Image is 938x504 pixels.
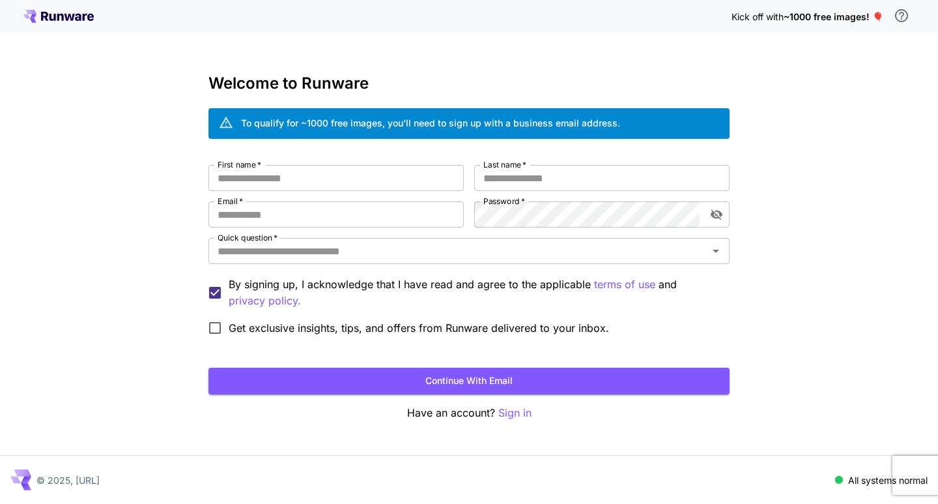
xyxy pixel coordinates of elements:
[888,3,915,29] button: In order to qualify for free credit, you need to sign up with a business email address and click ...
[218,232,277,243] label: Quick question
[594,276,655,293] button: By signing up, I acknowledge that I have read and agree to the applicable and privacy policy.
[36,473,100,487] p: © 2025, [URL]
[732,11,784,22] span: Kick off with
[707,242,725,260] button: Open
[229,320,609,336] span: Get exclusive insights, tips, and offers from Runware delivered to your inbox.
[848,473,928,487] p: All systems normal
[229,293,301,309] button: By signing up, I acknowledge that I have read and agree to the applicable terms of use and
[594,276,655,293] p: terms of use
[208,368,730,394] button: Continue with email
[218,159,261,170] label: First name
[208,405,730,421] p: Have an account?
[483,159,526,170] label: Last name
[705,203,728,226] button: toggle password visibility
[784,11,883,22] span: ~1000 free images! 🎈
[208,74,730,93] h3: Welcome to Runware
[483,196,525,207] label: Password
[229,293,301,309] p: privacy policy.
[218,196,243,207] label: Email
[229,276,719,309] p: By signing up, I acknowledge that I have read and agree to the applicable and
[241,116,620,130] div: To qualify for ~1000 free images, you’ll need to sign up with a business email address.
[498,405,532,421] button: Sign in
